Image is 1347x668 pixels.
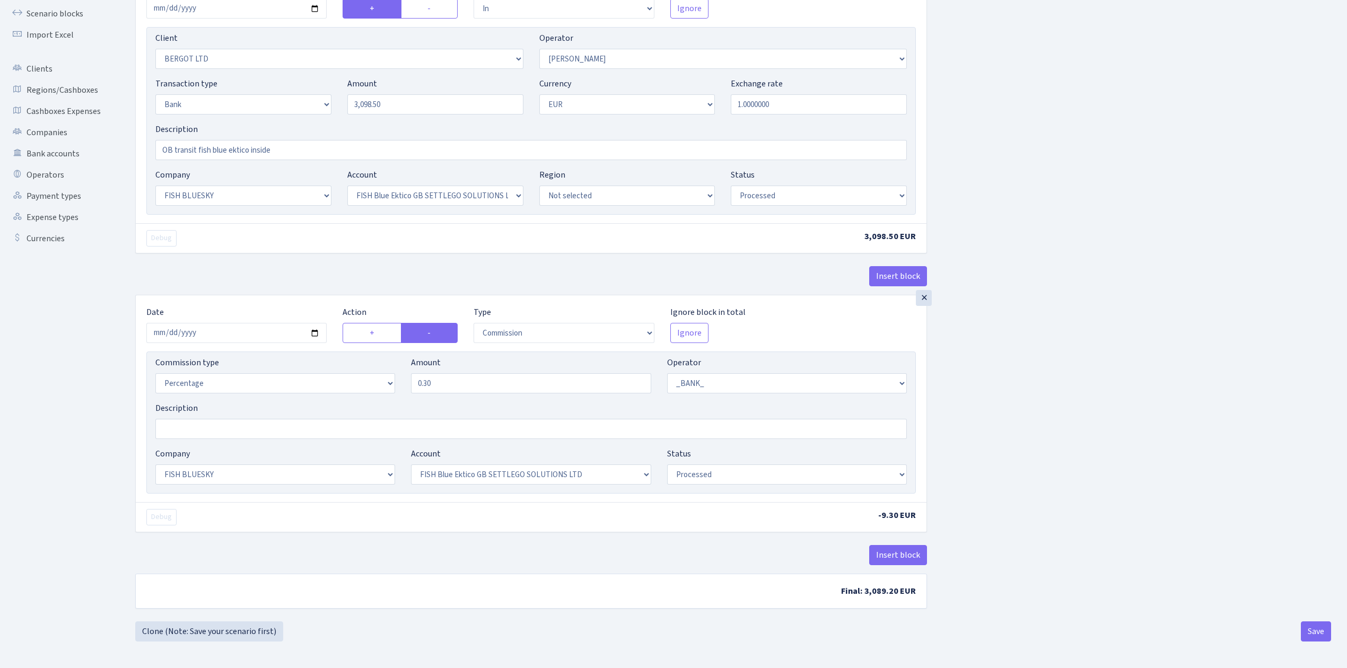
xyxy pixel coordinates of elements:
[146,306,164,319] label: Date
[5,186,111,207] a: Payment types
[5,101,111,122] a: Cashboxes Expenses
[474,306,491,319] label: Type
[667,356,701,369] label: Operator
[869,266,927,286] button: Insert block
[146,230,177,247] button: Debug
[539,77,571,90] label: Currency
[135,621,283,641] a: Clone (Note: Save your scenario first)
[731,169,755,181] label: Status
[878,509,916,521] span: -9.30 EUR
[916,290,932,306] div: ×
[5,207,111,228] a: Expense types
[5,228,111,249] a: Currencies
[155,447,190,460] label: Company
[343,323,401,343] label: +
[146,509,177,525] button: Debug
[155,402,198,415] label: Description
[5,164,111,186] a: Operators
[347,77,377,90] label: Amount
[401,323,458,343] label: -
[155,356,219,369] label: Commission type
[539,32,573,45] label: Operator
[1301,621,1331,641] button: Save
[731,77,783,90] label: Exchange rate
[670,323,709,343] button: Ignore
[411,356,441,369] label: Amount
[155,123,198,136] label: Description
[841,585,916,597] span: Final: 3,089.20 EUR
[155,77,217,90] label: Transaction type
[5,24,111,46] a: Import Excel
[667,447,691,460] label: Status
[5,3,111,24] a: Scenario blocks
[155,32,178,45] label: Client
[869,545,927,565] button: Insert block
[5,143,111,164] a: Bank accounts
[5,122,111,143] a: Companies
[539,169,565,181] label: Region
[5,80,111,101] a: Regions/Cashboxes
[670,306,746,319] label: Ignore block in total
[343,306,366,319] label: Action
[5,58,111,80] a: Clients
[411,447,441,460] label: Account
[864,231,916,242] span: 3,098.50 EUR
[347,169,377,181] label: Account
[155,169,190,181] label: Company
